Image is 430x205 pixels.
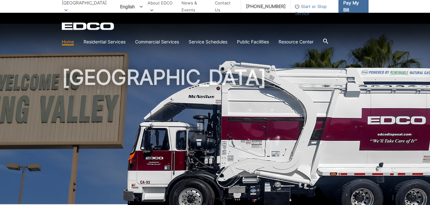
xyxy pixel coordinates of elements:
[84,38,126,45] a: Residential Services
[279,38,313,45] a: Resource Center
[189,38,227,45] a: Service Schedules
[115,1,148,12] span: English
[62,22,115,30] a: EDCD logo. Return to the homepage.
[237,38,269,45] a: Public Facilities
[135,38,179,45] a: Commercial Services
[62,38,74,45] a: Home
